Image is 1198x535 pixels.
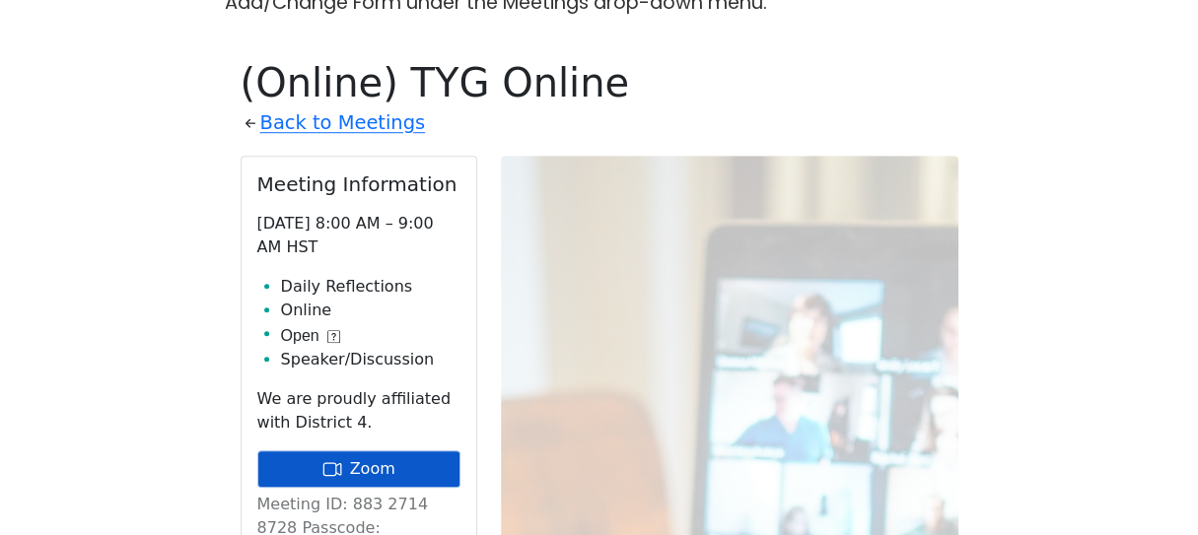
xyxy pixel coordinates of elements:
[257,450,460,488] a: Zoom
[281,348,460,371] li: Speaker/Discussion
[281,324,340,348] button: Open
[257,212,460,259] p: [DATE] 8:00 AM – 9:00 AM HST
[257,387,460,435] p: We are proudly affiliated with District 4.
[260,106,426,140] a: Back to Meetings
[281,275,460,299] li: Daily Reflections
[257,172,460,196] h2: Meeting Information
[241,59,958,106] h1: (Online) TYG Online
[281,299,460,322] li: Online
[281,324,319,348] span: Open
